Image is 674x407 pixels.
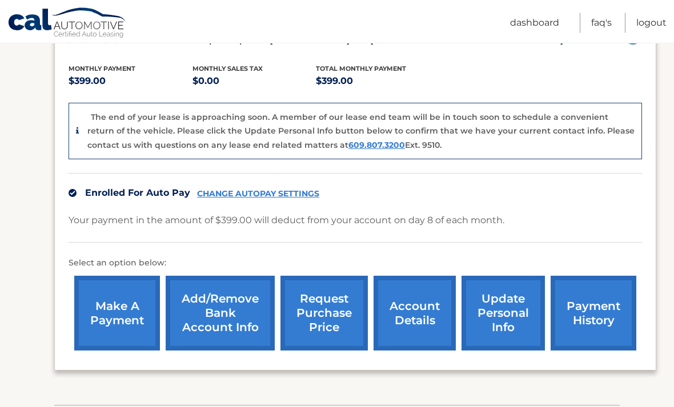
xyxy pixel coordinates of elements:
a: account details [374,276,456,351]
a: request purchase price [280,276,368,351]
a: payment history [551,276,636,351]
a: Cal Automotive [7,7,127,41]
span: Enrolled For Auto Pay [85,188,190,199]
a: CHANGE AUTOPAY SETTINGS [197,190,319,199]
span: Total Monthly Payment [316,65,406,73]
p: The end of your lease is approaching soon. A member of our lease end team will be in touch soon t... [87,112,635,151]
a: Dashboard [510,13,559,33]
a: Add/Remove bank account info [166,276,275,351]
img: check.svg [69,190,77,198]
span: Monthly sales Tax [192,65,263,73]
a: FAQ's [591,13,612,33]
p: Your payment in the amount of $399.00 will deduct from your account on day 8 of each month. [69,213,504,229]
p: $399.00 [69,74,192,90]
a: make a payment [74,276,160,351]
p: $399.00 [316,74,440,90]
a: Logout [636,13,667,33]
a: 609.807.3200 [348,140,405,151]
a: update personal info [462,276,545,351]
p: Select an option below: [69,257,642,271]
p: $0.00 [192,74,316,90]
span: Monthly Payment [69,65,135,73]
